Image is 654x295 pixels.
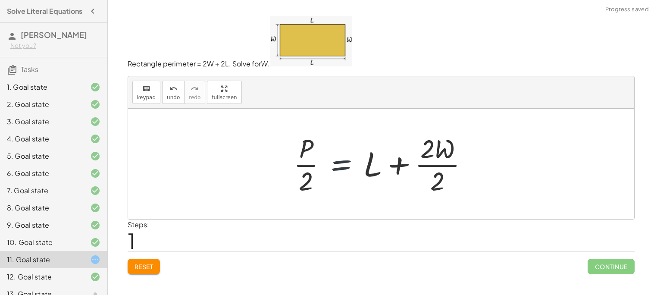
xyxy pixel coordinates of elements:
i: Task finished and correct. [90,134,100,144]
i: Task finished and correct. [90,99,100,110]
div: 4. Goal state [7,134,76,144]
img: 373975155af0da420e68445483c85eec65f258df2654835b975b03877c6c624a.png [270,16,352,66]
span: Tasks [21,65,38,74]
span: keypad [137,94,156,100]
span: Progress saved [605,5,649,14]
div: 1. Goal state [7,82,76,92]
span: Reset [135,263,153,270]
span: redo [189,94,200,100]
i: Task finished and correct. [90,151,100,161]
div: 7. Goal state [7,185,76,196]
label: Steps: [128,220,149,229]
button: undoundo [162,81,185,104]
span: undo [167,94,180,100]
div: Not you? [10,41,100,50]
span: [PERSON_NAME] [21,30,87,40]
p: Rectangle perimeter = 2W + 2L. Solve for . [128,16,635,69]
i: Task finished and correct. [90,116,100,127]
h4: Solve Literal Equations [7,6,82,16]
span: fullscreen [212,94,237,100]
i: keyboard [142,84,150,94]
button: keyboardkeypad [132,81,161,104]
i: Task finished and correct. [90,185,100,196]
div: 6. Goal state [7,168,76,179]
button: fullscreen [207,81,241,104]
div: 9. Goal state [7,220,76,230]
i: Task started. [90,254,100,265]
div: 8. Goal state [7,203,76,213]
i: Task finished and correct. [90,220,100,230]
i: Task finished and correct. [90,168,100,179]
div: 2. Goal state [7,99,76,110]
span: 1 [128,227,135,254]
div: 11. Goal state [7,254,76,265]
button: redoredo [184,81,205,104]
i: undo [169,84,178,94]
button: Reset [128,259,160,274]
i: redo [191,84,199,94]
i: Task finished and correct. [90,272,100,282]
div: 5. Goal state [7,151,76,161]
div: 3. Goal state [7,116,76,127]
i: Task finished and correct. [90,82,100,92]
em: W [261,59,268,68]
i: Task finished and correct. [90,203,100,213]
div: 10. Goal state [7,237,76,248]
i: Task finished and correct. [90,237,100,248]
div: 12. Goal state [7,272,76,282]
